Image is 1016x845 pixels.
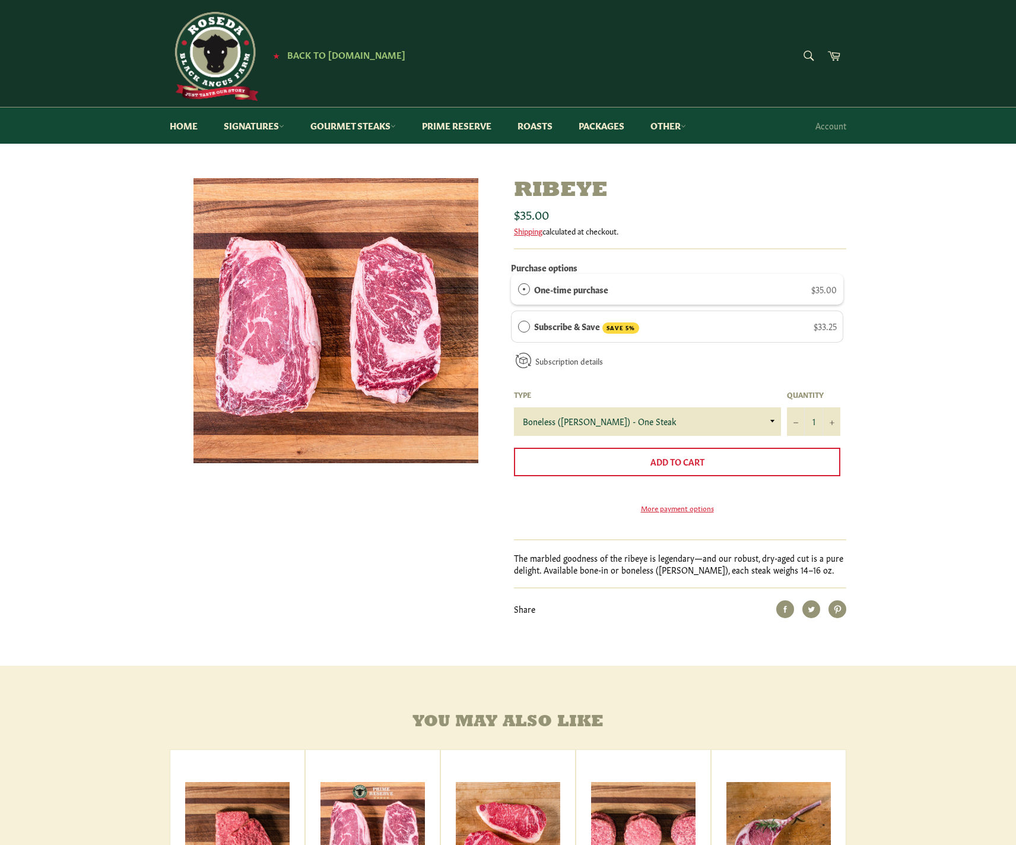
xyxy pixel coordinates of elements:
span: SAVE 5% [602,322,639,334]
label: Subscribe & Save [534,319,640,334]
button: Reduce item quantity by one [787,407,805,436]
img: Ribeye [193,178,478,463]
h1: Ribeye [514,178,846,204]
span: Back to [DOMAIN_NAME] [287,48,405,61]
a: ★ Back to [DOMAIN_NAME] [267,50,405,60]
a: Account [809,108,852,143]
a: Packages [567,107,636,144]
div: One-time purchase [518,283,530,296]
a: Prime Reserve [410,107,503,144]
div: Subscribe & Save [518,319,530,333]
div: calculated at checkout. [514,226,846,236]
button: Add to Cart [514,448,840,476]
span: Share [514,603,535,615]
label: One-time purchase [534,283,608,296]
a: Home [158,107,209,144]
a: More payment options [514,503,840,513]
label: Type [514,390,781,400]
a: Roasts [506,107,564,144]
a: Subscription details [535,355,603,366]
button: Increase item quantity by one [823,407,840,436]
label: Purchase options [511,261,577,273]
img: Roseda Beef [170,12,259,101]
p: The marbled goodness of the ribeye is legendary—and our robust, dry-aged cut is a pure delight. A... [514,552,846,575]
a: Signatures [212,107,296,144]
span: ★ [273,50,280,60]
a: Other [639,107,698,144]
span: $33.25 [814,320,837,332]
span: Add to Cart [650,455,704,467]
a: Shipping [514,225,542,236]
a: Gourmet Steaks [299,107,408,144]
label: Quantity [787,390,840,400]
span: $35.00 [514,205,549,222]
h4: You may also like [170,713,846,732]
span: $35.00 [811,283,837,295]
